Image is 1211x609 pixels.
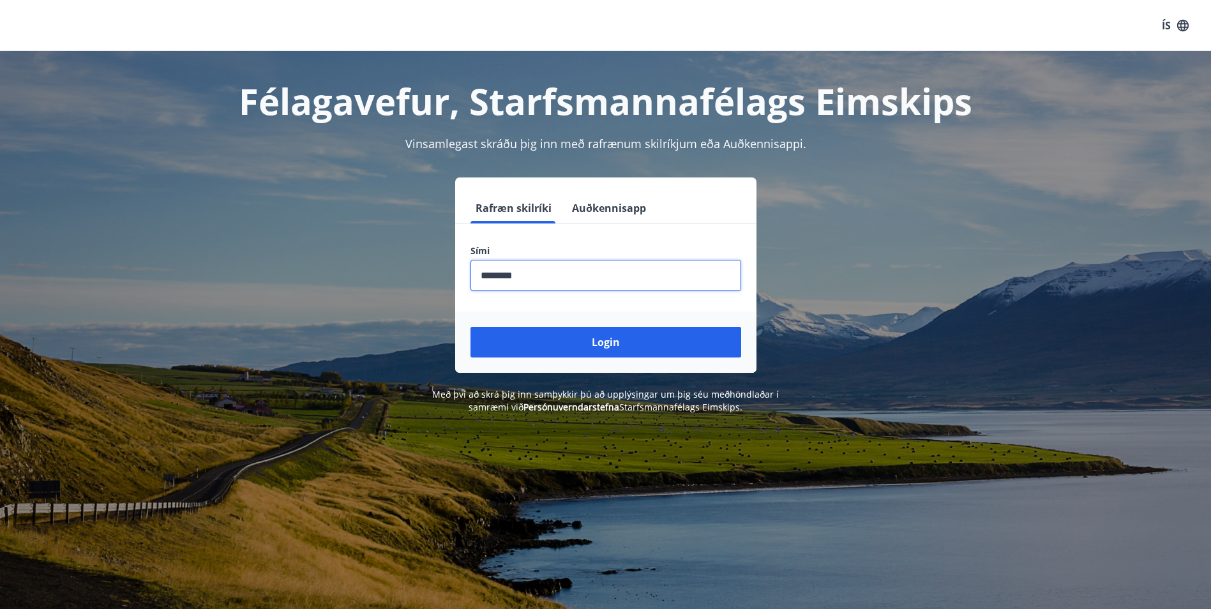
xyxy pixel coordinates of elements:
[470,244,741,257] label: Sími
[405,136,806,151] span: Vinsamlegast skráðu þig inn með rafrænum skilríkjum eða Auðkennisappi.
[432,388,779,413] span: Með því að skrá þig inn samþykkir þú að upplýsingar um þig séu meðhöndlaðar í samræmi við Starfsm...
[162,77,1050,125] h1: Félagavefur, Starfsmannafélags Eimskips
[567,193,651,223] button: Auðkennisapp
[470,193,557,223] button: Rafræn skilríki
[1155,14,1196,37] button: ÍS
[470,327,741,357] button: Login
[523,401,619,413] a: Persónuverndarstefna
